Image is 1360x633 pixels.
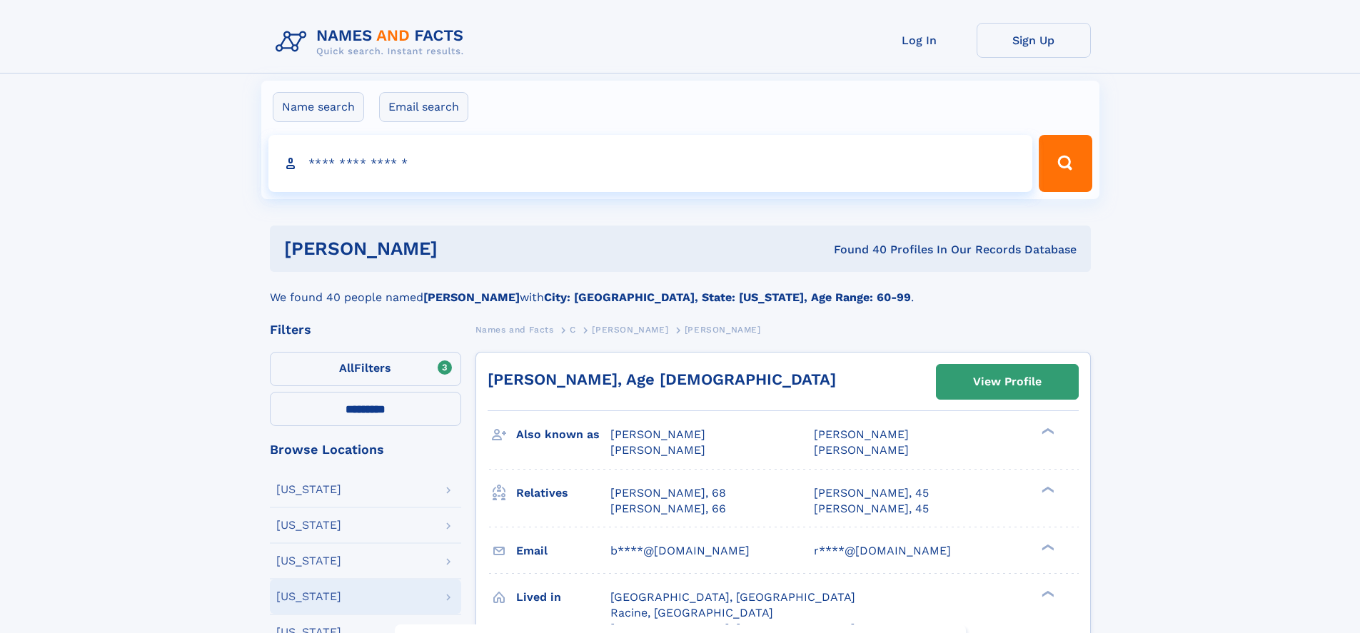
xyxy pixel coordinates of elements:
[814,443,909,457] span: [PERSON_NAME]
[276,484,341,495] div: [US_STATE]
[1038,485,1055,494] div: ❯
[544,290,911,304] b: City: [GEOGRAPHIC_DATA], State: [US_STATE], Age Range: 60-99
[592,325,668,335] span: [PERSON_NAME]
[276,520,341,531] div: [US_STATE]
[610,606,773,619] span: Racine, [GEOGRAPHIC_DATA]
[276,555,341,567] div: [US_STATE]
[276,591,341,602] div: [US_STATE]
[516,422,610,447] h3: Also known as
[488,370,836,388] a: [PERSON_NAME], Age [DEMOGRAPHIC_DATA]
[273,92,364,122] label: Name search
[973,365,1042,398] div: View Profile
[814,485,929,501] a: [PERSON_NAME], 45
[475,320,554,338] a: Names and Facts
[270,443,461,456] div: Browse Locations
[814,501,929,517] a: [PERSON_NAME], 45
[1039,135,1092,192] button: Search Button
[516,481,610,505] h3: Relatives
[610,590,855,604] span: [GEOGRAPHIC_DATA], [GEOGRAPHIC_DATA]
[937,365,1078,399] a: View Profile
[270,272,1091,306] div: We found 40 people named with .
[862,23,977,58] a: Log In
[814,427,909,441] span: [PERSON_NAME]
[270,23,475,61] img: Logo Names and Facts
[570,320,576,338] a: C
[284,240,636,258] h1: [PERSON_NAME]
[379,92,468,122] label: Email search
[635,242,1077,258] div: Found 40 Profiles In Our Records Database
[610,427,705,441] span: [PERSON_NAME]
[610,443,705,457] span: [PERSON_NAME]
[1038,427,1055,436] div: ❯
[570,325,576,335] span: C
[270,352,461,386] label: Filters
[423,290,520,304] b: [PERSON_NAME]
[1038,589,1055,598] div: ❯
[610,485,726,501] a: [PERSON_NAME], 68
[610,501,726,517] a: [PERSON_NAME], 66
[516,539,610,563] h3: Email
[268,135,1033,192] input: search input
[516,585,610,609] h3: Lived in
[339,361,354,375] span: All
[685,325,761,335] span: [PERSON_NAME]
[592,320,668,338] a: [PERSON_NAME]
[270,323,461,336] div: Filters
[977,23,1091,58] a: Sign Up
[1038,542,1055,552] div: ❯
